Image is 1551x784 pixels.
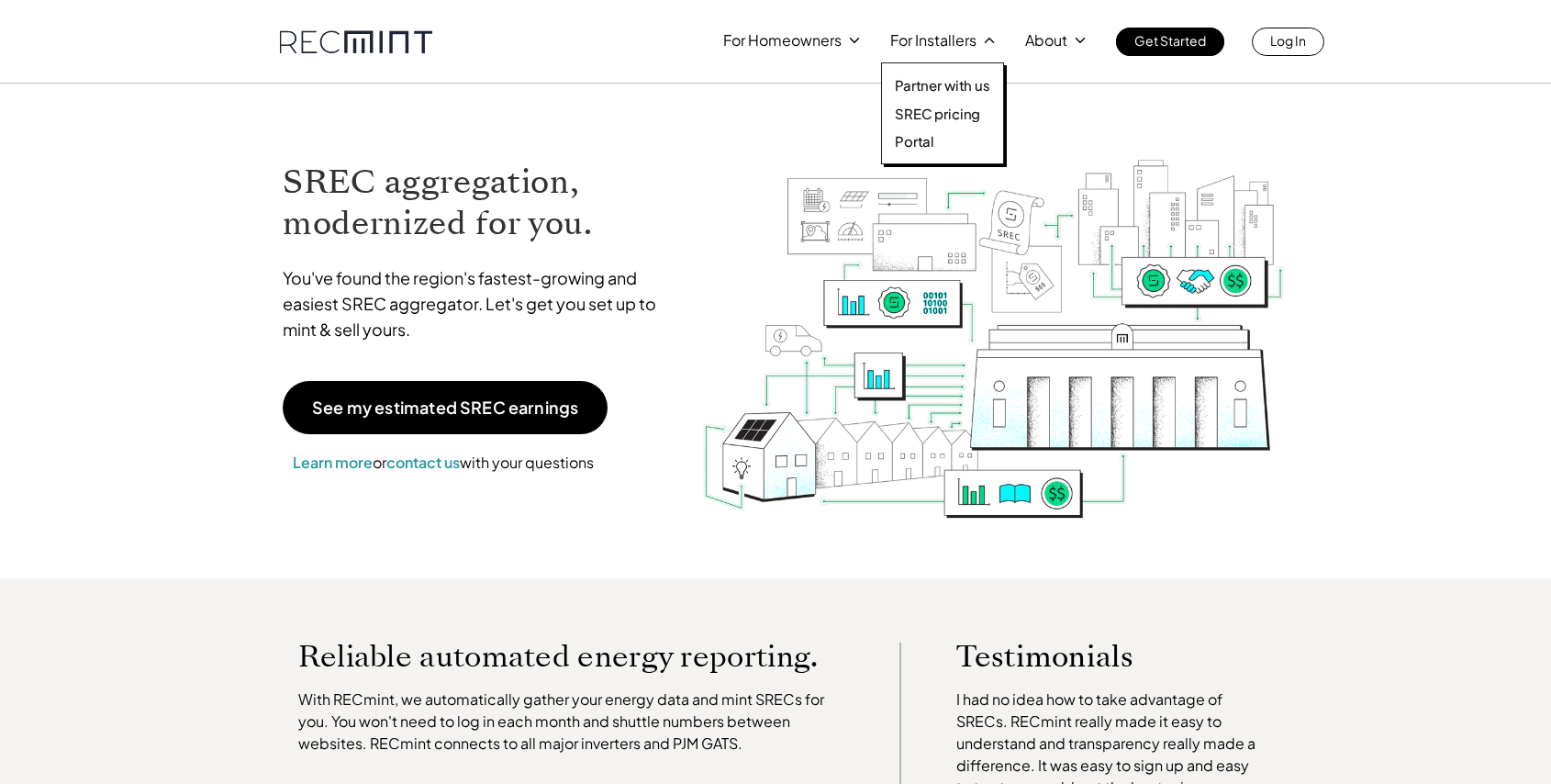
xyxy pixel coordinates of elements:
p: Get Started [1134,28,1206,53]
p: See my estimated SREC earnings [312,399,578,416]
a: Log In [1252,28,1324,56]
p: Testimonials [956,643,1230,670]
a: contact us [386,453,460,472]
p: For Installers [890,28,976,53]
p: Log In [1270,28,1306,53]
p: or with your questions [283,451,604,475]
a: Partner with us [895,76,990,95]
a: Learn more [293,453,373,472]
a: See my estimated SREC earnings [283,381,608,434]
a: SREC pricing [895,105,990,123]
a: Get Started [1116,28,1224,56]
img: RECmint value cycle [701,111,1287,523]
h1: SREC aggregation, modernized for you. [283,162,674,244]
p: With RECmint, we automatically gather your energy data and mint SRECs for you. You won't need to ... [298,689,845,755]
p: For Homeowners [723,28,842,53]
p: SREC pricing [895,105,980,123]
p: About [1025,28,1067,53]
p: Portal [895,132,934,151]
a: Portal [895,132,990,151]
p: You've found the region's fastest-growing and easiest SREC aggregator. Let's get you set up to mi... [283,265,674,342]
p: Reliable automated energy reporting. [298,643,845,670]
